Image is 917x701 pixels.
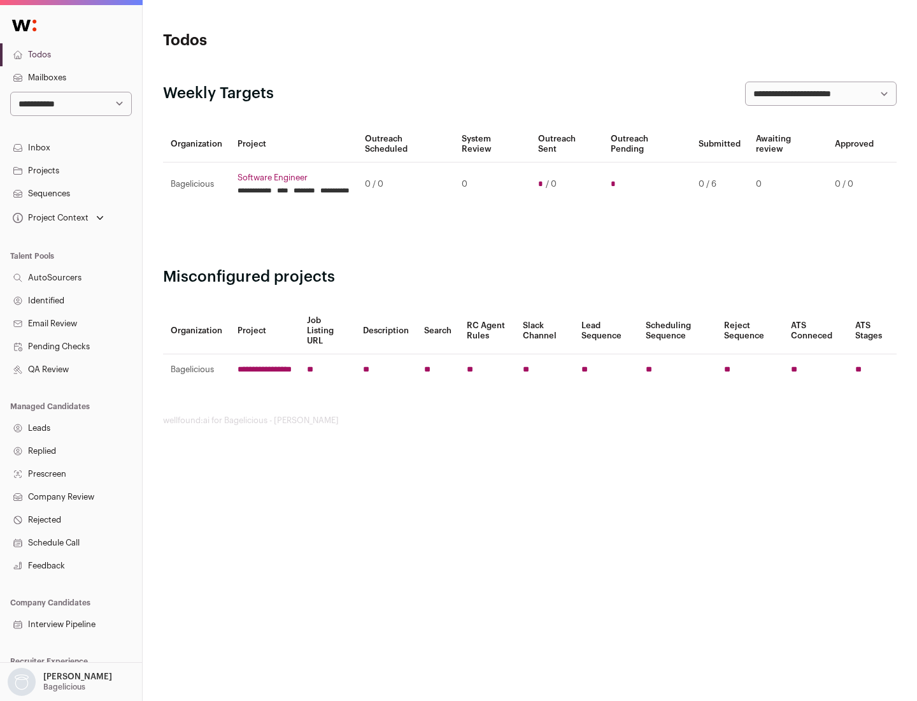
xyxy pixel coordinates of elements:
[748,126,827,163] th: Awaiting review
[454,126,530,163] th: System Review
[163,163,230,206] td: Bagelicious
[299,308,355,354] th: Job Listing URL
[357,163,454,206] td: 0 / 0
[574,308,638,354] th: Lead Sequence
[848,308,897,354] th: ATS Stages
[163,267,897,287] h2: Misconfigured projects
[416,308,459,354] th: Search
[163,83,274,104] h2: Weekly Targets
[691,163,748,206] td: 0 / 6
[603,126,690,163] th: Outreach Pending
[691,126,748,163] th: Submitted
[355,308,416,354] th: Description
[10,209,106,227] button: Open dropdown
[454,163,530,206] td: 0
[230,308,299,354] th: Project
[5,13,43,38] img: Wellfound
[163,126,230,163] th: Organization
[163,31,408,51] h1: Todos
[546,179,557,189] span: / 0
[230,126,357,163] th: Project
[238,173,350,183] a: Software Engineer
[43,682,85,692] p: Bagelicious
[459,308,515,354] th: RC Agent Rules
[163,416,897,426] footer: wellfound:ai for Bagelicious - [PERSON_NAME]
[163,308,230,354] th: Organization
[357,126,454,163] th: Outreach Scheduled
[783,308,847,354] th: ATS Conneced
[43,672,112,682] p: [PERSON_NAME]
[163,354,230,386] td: Bagelicious
[8,668,36,696] img: nopic.png
[638,308,716,354] th: Scheduling Sequence
[10,213,89,223] div: Project Context
[716,308,784,354] th: Reject Sequence
[827,126,881,163] th: Approved
[748,163,827,206] td: 0
[827,163,881,206] td: 0 / 0
[515,308,574,354] th: Slack Channel
[530,126,604,163] th: Outreach Sent
[5,668,115,696] button: Open dropdown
